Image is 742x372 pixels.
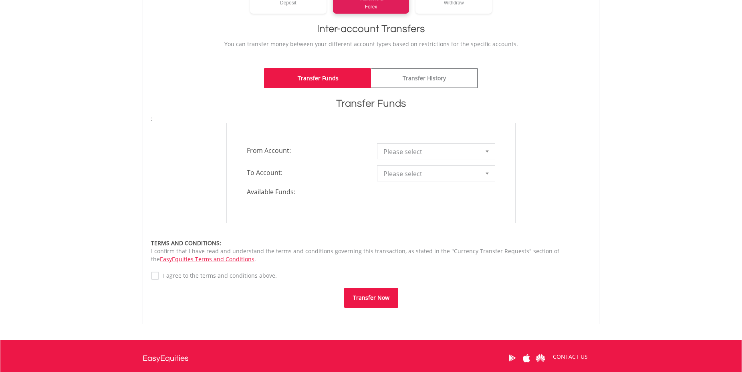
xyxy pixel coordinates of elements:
a: EasyEquities Terms and Conditions [160,255,254,263]
span: Please select [383,166,477,182]
p: You can transfer money between your different account types based on restrictions for the specifi... [151,40,591,48]
span: To Account: [241,165,371,180]
div: I confirm that I have read and understand the terms and conditions governing this transaction, as... [151,239,591,263]
div: TERMS AND CONDITIONS: [151,239,591,247]
span: Please select [383,144,477,160]
a: CONTACT US [547,346,593,368]
h1: Transfer Funds [151,96,591,111]
a: Transfer Funds [264,68,371,88]
a: Apple [519,346,533,370]
span: Available Funds: [241,187,371,197]
a: Google Play [505,346,519,370]
a: Transfer History [371,68,478,88]
span: From Account: [241,143,371,158]
form: ; [151,115,591,308]
label: I agree to the terms and conditions above. [159,272,277,280]
button: Transfer Now [344,288,398,308]
h1: Inter-account Transfers [151,22,591,36]
a: Huawei [533,346,547,370]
